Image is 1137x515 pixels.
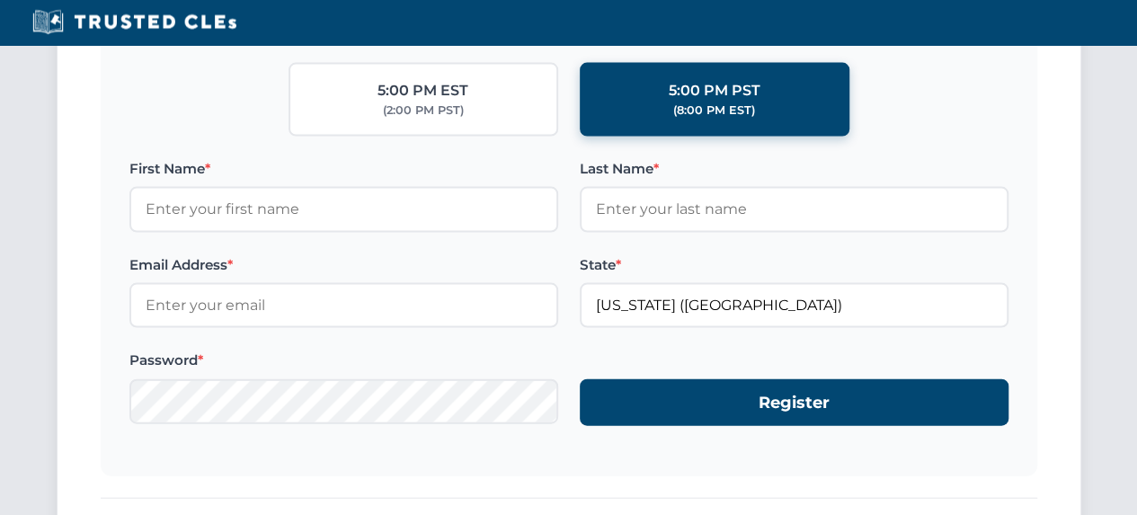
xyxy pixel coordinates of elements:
[129,254,558,276] label: Email Address
[129,158,558,180] label: First Name
[580,283,1008,328] input: California (CA)
[129,283,558,328] input: Enter your email
[580,379,1008,427] button: Register
[580,187,1008,232] input: Enter your last name
[580,158,1008,180] label: Last Name
[129,350,558,371] label: Password
[580,254,1008,276] label: State
[669,79,760,102] div: 5:00 PM PST
[378,79,468,102] div: 5:00 PM EST
[129,187,558,232] input: Enter your first name
[27,9,242,36] img: Trusted CLEs
[383,102,464,120] div: (2:00 PM PST)
[673,102,755,120] div: (8:00 PM EST)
